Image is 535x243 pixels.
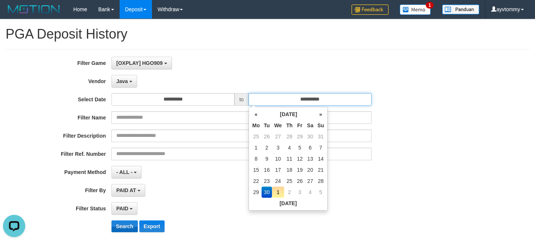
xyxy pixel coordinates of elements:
th: We [272,120,284,131]
th: « [250,109,262,120]
td: 2 [262,142,272,153]
button: Open LiveChat chat widget [3,3,25,25]
img: Button%20Memo.svg [400,4,431,15]
td: 28 [284,131,295,142]
button: Java [111,75,137,88]
td: 30 [262,187,272,198]
td: 4 [284,142,295,153]
td: 20 [305,164,316,175]
th: Mo [250,120,262,131]
td: 9 [262,153,272,164]
h1: PGA Deposit History [6,27,529,42]
td: 16 [262,164,272,175]
span: 1 [426,2,434,9]
td: 17 [272,164,284,175]
td: 25 [250,131,262,142]
td: 18 [284,164,295,175]
td: 11 [284,153,295,164]
td: 7 [315,142,326,153]
td: 27 [305,175,316,187]
th: Fr [295,120,305,131]
td: 29 [295,131,305,142]
td: 27 [272,131,284,142]
td: 22 [250,175,262,187]
span: - ALL - [116,169,133,175]
span: [OXPLAY] HGO909 [116,60,163,66]
td: 1 [250,142,262,153]
button: PAID AT [111,184,145,197]
td: 26 [262,131,272,142]
td: 3 [295,187,305,198]
td: 10 [272,153,284,164]
td: 28 [315,175,326,187]
button: [OXPLAY] HGO909 [111,57,172,69]
td: 6 [305,142,316,153]
td: 19 [295,164,305,175]
td: 23 [262,175,272,187]
td: 14 [315,153,326,164]
span: to [234,93,249,106]
td: 15 [250,164,262,175]
button: PAID [111,202,137,215]
td: 8 [250,153,262,164]
th: Su [315,120,326,131]
td: 25 [284,175,295,187]
td: 29 [250,187,262,198]
td: 4 [305,187,316,198]
img: Feedback.jpg [351,4,389,15]
td: 3 [272,142,284,153]
button: Search [111,220,138,232]
td: 12 [295,153,305,164]
th: [DATE] [250,198,326,209]
span: PAID AT [116,187,136,193]
span: Java [116,78,128,84]
td: 30 [305,131,316,142]
td: 5 [315,187,326,198]
th: Tu [262,120,272,131]
th: Sa [305,120,316,131]
th: [DATE] [262,109,315,120]
td: 5 [295,142,305,153]
img: panduan.png [442,4,479,14]
td: 31 [315,131,326,142]
td: 13 [305,153,316,164]
td: 26 [295,175,305,187]
span: PAID [116,206,128,211]
th: » [315,109,326,120]
button: Export [139,220,165,232]
img: MOTION_logo.png [6,4,62,15]
button: - ALL - [111,166,142,178]
th: Th [284,120,295,131]
td: 24 [272,175,284,187]
td: 2 [284,187,295,198]
td: 21 [315,164,326,175]
td: 1 [272,187,284,198]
